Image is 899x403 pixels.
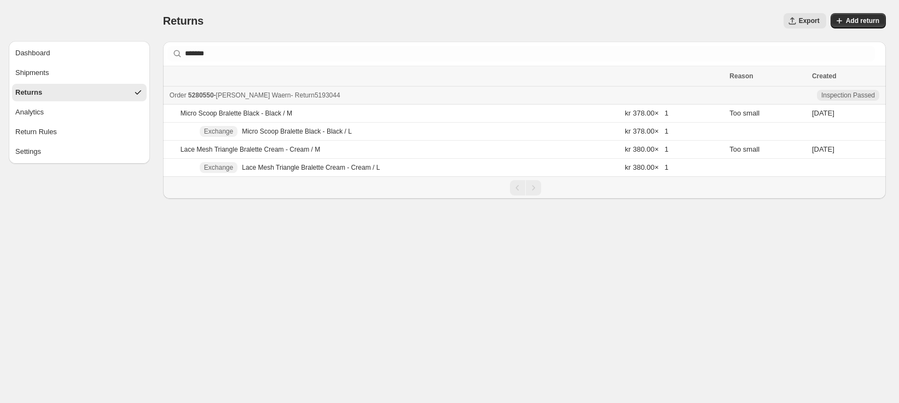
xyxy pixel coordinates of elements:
[821,91,875,100] span: Inspection Passed
[15,146,41,157] div: Settings
[831,13,886,28] button: Add return
[726,141,809,159] td: Too small
[15,107,44,118] div: Analytics
[242,127,352,136] p: Micro Scoop Bralette Black - Black / L
[846,16,879,25] span: Add return
[15,67,49,78] div: Shipments
[181,109,292,118] p: Micro Scoop Bralette Black - Black / M
[812,145,834,153] time: Sunday, August 10, 2025 at 1:04:37 PM
[170,91,187,99] span: Order
[726,105,809,123] td: Too small
[170,90,723,101] div: -
[625,163,669,171] span: kr 380.00 × 1
[188,91,214,99] span: 5280550
[12,64,147,82] button: Shipments
[204,163,233,172] span: Exchange
[12,143,147,160] button: Settings
[163,176,886,199] nav: Pagination
[12,44,147,62] button: Dashboard
[181,145,320,154] p: Lace Mesh Triangle Bralette Cream - Cream / M
[12,103,147,121] button: Analytics
[625,145,669,153] span: kr 380.00 × 1
[15,126,57,137] div: Return Rules
[242,163,380,172] p: Lace Mesh Triangle Bralette Cream - Cream / L
[625,127,669,135] span: kr 378.00 × 1
[163,15,204,27] span: Returns
[12,123,147,141] button: Return Rules
[812,72,837,80] span: Created
[625,109,669,117] span: kr 378.00 × 1
[799,16,820,25] span: Export
[291,91,340,99] span: - Return 5193044
[12,84,147,101] button: Returns
[15,48,50,59] div: Dashboard
[812,109,834,117] time: Sunday, August 10, 2025 at 1:04:37 PM
[204,127,233,136] span: Exchange
[729,72,753,80] span: Reason
[784,13,826,28] button: Export
[15,87,42,98] div: Returns
[216,91,291,99] span: [PERSON_NAME] Waern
